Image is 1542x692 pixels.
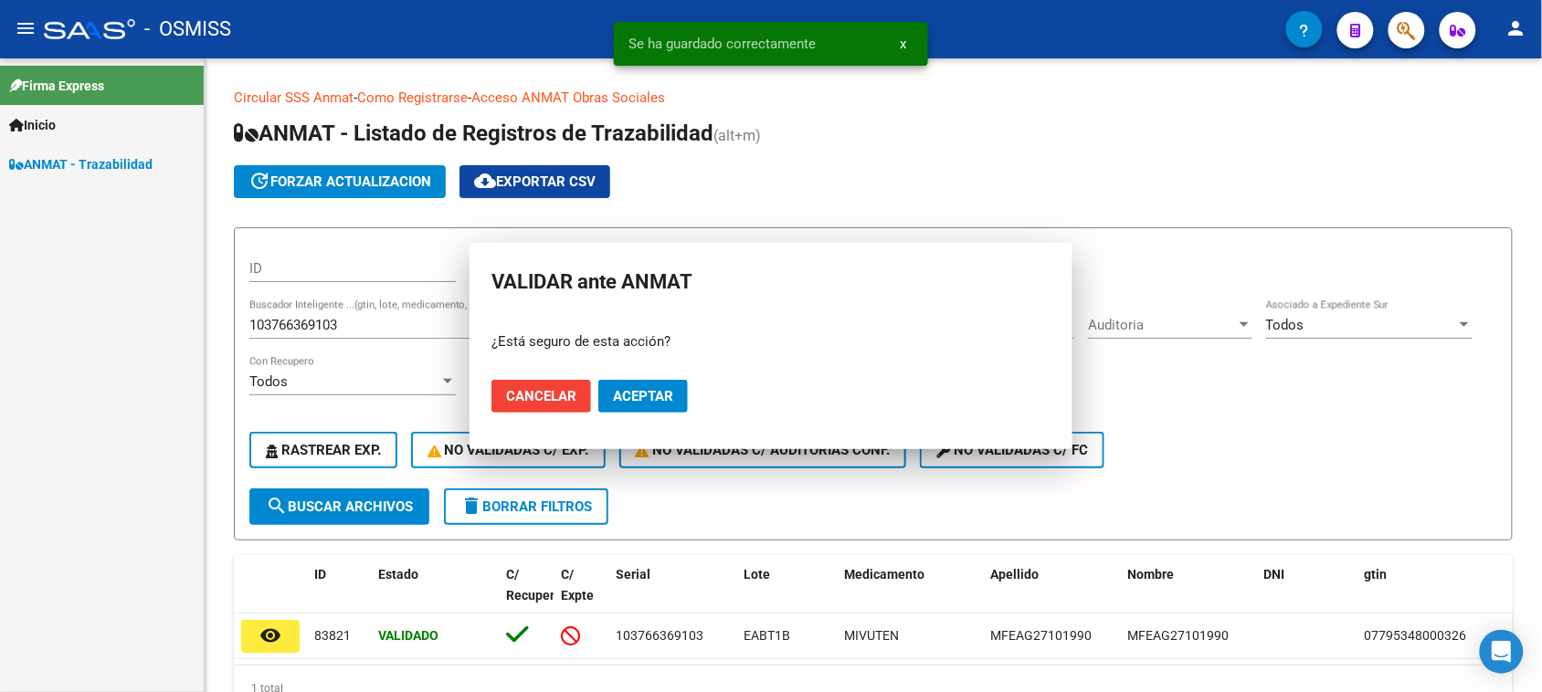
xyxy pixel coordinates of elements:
[1088,317,1236,333] span: Auditoria
[1365,567,1388,582] span: gtin
[616,567,650,582] span: Serial
[561,567,594,603] span: C/ Expte
[616,628,703,643] span: 103766369103
[9,154,153,174] span: ANMAT - Trazabilidad
[554,555,608,635] datatable-header-cell: C/ Expte
[1264,567,1285,582] span: DNI
[1120,555,1257,635] datatable-header-cell: Nombre
[713,127,761,144] span: (alt+m)
[1480,630,1524,674] div: Open Intercom Messenger
[471,89,665,106] a: Acceso ANMAT Obras Sociales
[844,567,924,582] span: Medicamento
[491,331,1051,352] p: ¿Está seguro de esta acción?
[9,76,104,96] span: Firma Express
[371,555,499,635] datatable-header-cell: Estado
[1127,567,1174,582] span: Nombre
[1127,628,1229,643] span: MFEAG27101990
[460,495,482,517] mat-icon: delete
[936,442,1088,458] span: No validadas c/ FC
[736,555,837,635] datatable-header-cell: Lote
[1365,628,1467,643] span: 07795348000326
[144,9,231,49] span: - OSMISS
[474,173,596,190] span: Exportar CSV
[613,388,673,404] span: Aceptar
[249,373,288,390] span: Todos
[491,265,1051,299] h2: VALIDAR ante ANMAT
[15,17,37,39] mat-icon: menu
[598,380,688,413] button: Aceptar
[990,567,1039,582] span: Apellido
[234,121,713,146] span: ANMAT - Listado de Registros de Trazabilidad
[1357,555,1522,635] datatable-header-cell: gtin
[837,555,983,635] datatable-header-cell: Medicamento
[744,628,790,643] span: EABT1B
[983,555,1120,635] datatable-header-cell: Apellido
[259,624,281,646] mat-icon: remove_red_eye
[266,498,413,515] span: Buscar Archivos
[9,115,56,135] span: Inicio
[474,170,496,192] mat-icon: cloud_download
[506,567,562,603] span: C/ Recupero
[628,35,816,53] span: Se ha guardado correctamente
[234,88,1513,108] p: - -
[1266,317,1304,333] span: Todos
[266,495,288,517] mat-icon: search
[744,567,770,582] span: Lote
[506,388,576,404] span: Cancelar
[1505,17,1527,39] mat-icon: person
[428,442,589,458] span: No Validadas c/ Exp.
[460,498,592,515] span: Borrar Filtros
[234,89,354,106] a: Circular SSS Anmat
[266,442,381,458] span: Rastrear Exp.
[990,628,1092,643] span: MFEAG27101990
[248,170,270,192] mat-icon: update
[378,567,418,582] span: Estado
[491,380,591,413] button: Cancelar
[900,36,906,52] span: x
[314,567,326,582] span: ID
[307,555,371,635] datatable-header-cell: ID
[608,555,736,635] datatable-header-cell: Serial
[378,628,438,643] strong: Validado
[357,89,468,106] a: Como Registrarse
[499,555,554,635] datatable-header-cell: C/ Recupero
[248,173,431,190] span: forzar actualizacion
[665,89,836,106] a: Documentacion trazabilidad
[1257,555,1357,635] datatable-header-cell: DNI
[314,628,351,643] span: 83821
[636,442,891,458] span: No Validadas c/ Auditorias Conf.
[844,628,899,643] span: MIVUTEN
